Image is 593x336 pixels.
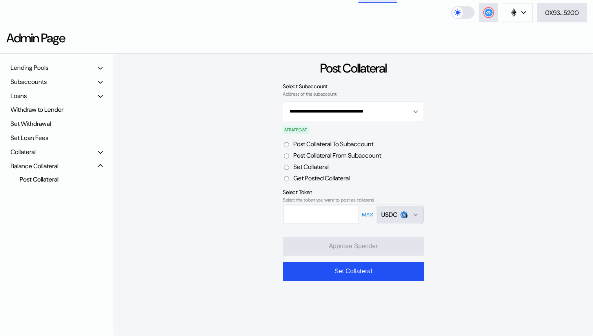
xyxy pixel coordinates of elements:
div: Lending Pools [11,64,48,72]
div: Post Collateral [320,60,386,76]
button: Approve Spender [283,237,424,256]
div: Balance Collateral [11,162,58,170]
label: Post Collateral From Subaccount [293,151,381,160]
button: Open menu for selecting token for payment [377,206,424,223]
img: chain logo [509,8,518,17]
img: svg+xml,%3c [404,214,409,218]
div: 0X93...5200 [545,9,579,17]
div: Collateral [11,148,36,156]
label: Post Collateral To Subaccount [293,140,373,148]
div: Select the token you want to post as collateral. [283,197,424,203]
div: STRATEGIST [283,126,309,134]
button: MAX [360,211,376,218]
div: Subaccounts [11,78,47,86]
label: Get Posted Collateral [293,174,350,182]
div: Post Collateral [16,174,92,185]
button: Set Collateral [283,262,424,281]
div: Withdraw to Lender [8,104,106,116]
div: Select Subaccount [283,83,424,90]
img: usdc.png [400,211,407,218]
div: Select Token [283,189,424,196]
div: Admin Page [6,30,65,46]
button: chain logo [503,3,533,22]
div: USDC [381,211,397,219]
div: Address of the subaccount. [283,91,424,97]
div: Set Withdrawal [8,118,106,130]
div: Set Loan Fees [8,132,106,144]
label: Set Collateral [293,163,329,171]
button: 0X93...5200 [537,3,587,22]
button: Open menu [283,102,424,121]
div: Loans [11,92,27,100]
